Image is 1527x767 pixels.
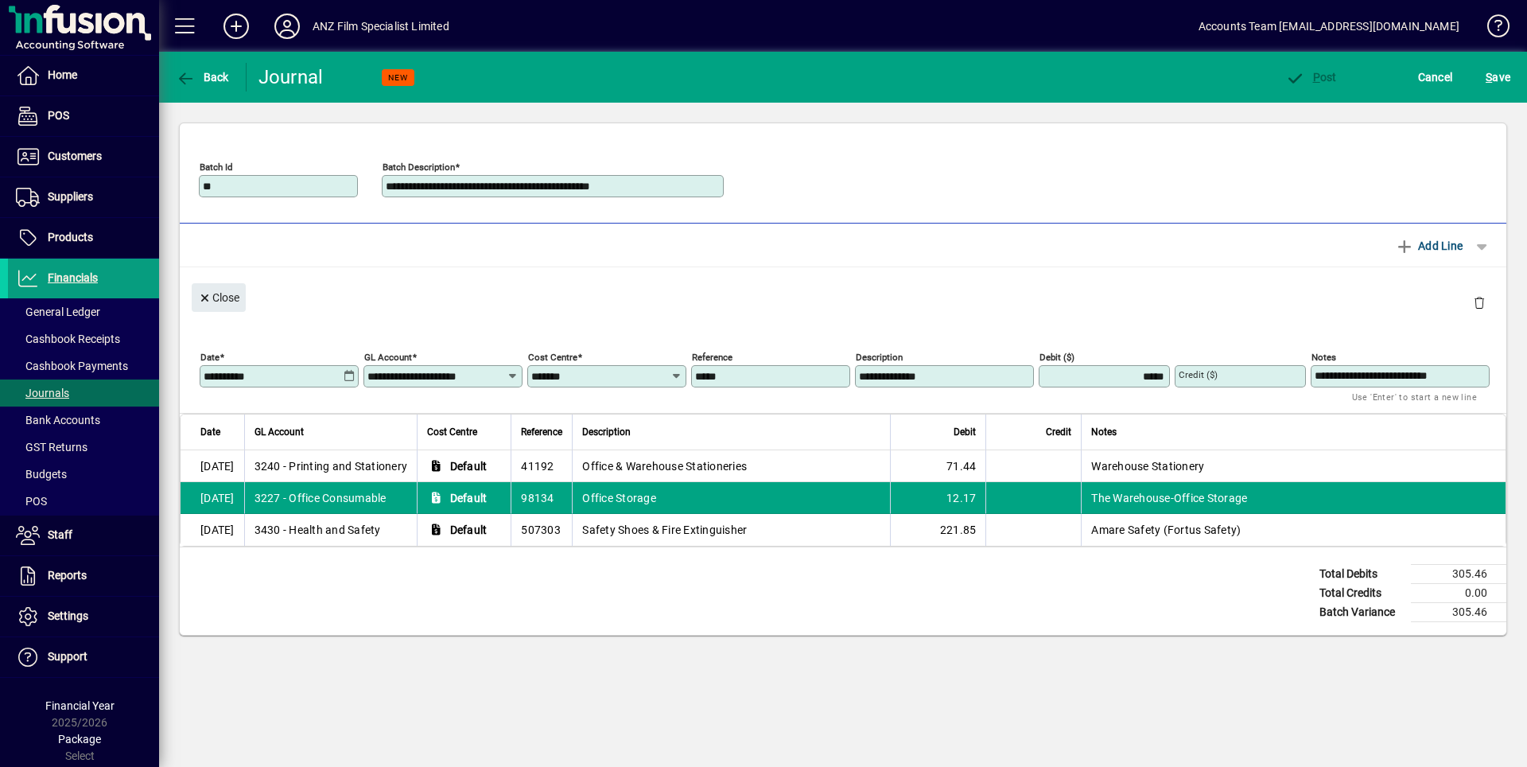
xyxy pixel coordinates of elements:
a: Budgets [8,461,159,488]
span: Default [450,522,488,538]
span: Cost Centre [427,423,477,441]
span: Default [450,458,488,474]
td: Office Storage [572,482,890,514]
span: Home [48,68,77,81]
mat-label: GL Account [364,352,412,363]
span: Default [450,490,488,506]
span: 3240 - Printing and Stationery [254,458,408,474]
span: Suppliers [48,190,93,203]
app-page-header-button: Delete [1460,295,1498,310]
span: Reports [48,569,87,582]
mat-label: Debit ($) [1039,352,1074,363]
button: Add Line [1387,232,1471,260]
span: POS [48,109,69,122]
div: Accounts Team [EMAIL_ADDRESS][DOMAIN_NAME] [1199,14,1459,39]
button: Save [1482,63,1514,91]
span: Cashbook Payments [16,360,128,372]
span: Staff [48,528,72,541]
a: Suppliers [8,177,159,217]
span: Debit [954,423,976,441]
span: Customers [48,150,102,162]
span: ave [1486,64,1510,90]
span: Credit [1046,423,1071,441]
button: Add [211,12,262,41]
div: ANZ Film Specialist Limited [313,14,449,39]
span: ost [1285,71,1337,84]
a: Support [8,637,159,677]
td: Amare Safety (Fortus Safety) [1081,514,1506,546]
td: 507303 [511,514,572,546]
span: Support [48,650,87,663]
button: Back [172,63,233,91]
td: The Warehouse-Office Storage [1081,482,1506,514]
a: General Ledger [8,298,159,325]
app-page-header-button: Close [188,290,250,304]
a: Home [8,56,159,95]
td: [DATE] [181,482,244,514]
span: Close [198,285,239,311]
td: Warehouse Stationery [1081,450,1506,482]
td: 0.00 [1411,584,1506,603]
a: Products [8,218,159,258]
span: S [1486,71,1492,84]
a: POS [8,488,159,515]
td: 305.46 [1411,565,1506,584]
span: Journals [16,387,69,399]
a: Reports [8,556,159,596]
a: Bank Accounts [8,407,159,434]
span: Cancel [1418,64,1453,90]
td: Safety Shoes & Fire Extinguisher [572,514,890,546]
td: [DATE] [181,514,244,546]
span: P [1313,71,1320,84]
a: Knowledge Base [1475,3,1507,55]
button: Profile [262,12,313,41]
span: Financial Year [45,699,115,712]
button: Cancel [1414,63,1457,91]
span: 3430 - Health and Safety [254,522,381,538]
span: General Ledger [16,306,100,318]
span: Budgets [16,468,67,481]
td: Total Credits [1311,584,1411,603]
span: Package [58,733,101,746]
span: GL Account [254,423,304,441]
td: 12.17 [890,482,985,514]
mat-label: Cost Centre [528,352,577,363]
mat-label: Batch Description [383,162,455,173]
a: POS [8,96,159,136]
a: Customers [8,137,159,177]
td: 98134 [511,482,572,514]
span: Back [176,71,229,84]
button: Delete [1460,283,1498,321]
span: Date [200,423,220,441]
a: Cashbook Receipts [8,325,159,352]
span: Settings [48,609,88,622]
td: 71.44 [890,450,985,482]
mat-label: Date [200,352,220,363]
td: 305.46 [1411,603,1506,622]
a: Journals [8,380,159,407]
button: Close [192,283,246,312]
td: Batch Variance [1311,603,1411,622]
span: NEW [388,72,408,83]
td: [DATE] [181,450,244,482]
span: 3227 - Office Consumable [254,490,387,506]
td: Office & Warehouse Stationeries [572,450,890,482]
mat-label: Credit ($) [1179,369,1218,380]
span: Reference [521,423,562,441]
td: 41192 [511,450,572,482]
mat-label: Notes [1311,352,1336,363]
mat-hint: Use 'Enter' to start a new line [1352,387,1477,406]
span: Financials [48,271,98,284]
span: Add Line [1395,233,1463,259]
mat-label: Batch Id [200,162,233,173]
span: GST Returns [16,441,87,454]
mat-label: Description [856,352,903,363]
span: Cashbook Receipts [16,333,120,345]
span: Bank Accounts [16,414,100,426]
td: Total Debits [1311,565,1411,584]
a: Cashbook Payments [8,352,159,380]
a: Staff [8,516,159,555]
a: Settings [8,597,159,637]
span: POS [16,495,47,508]
app-page-header-button: Back [159,63,247,91]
